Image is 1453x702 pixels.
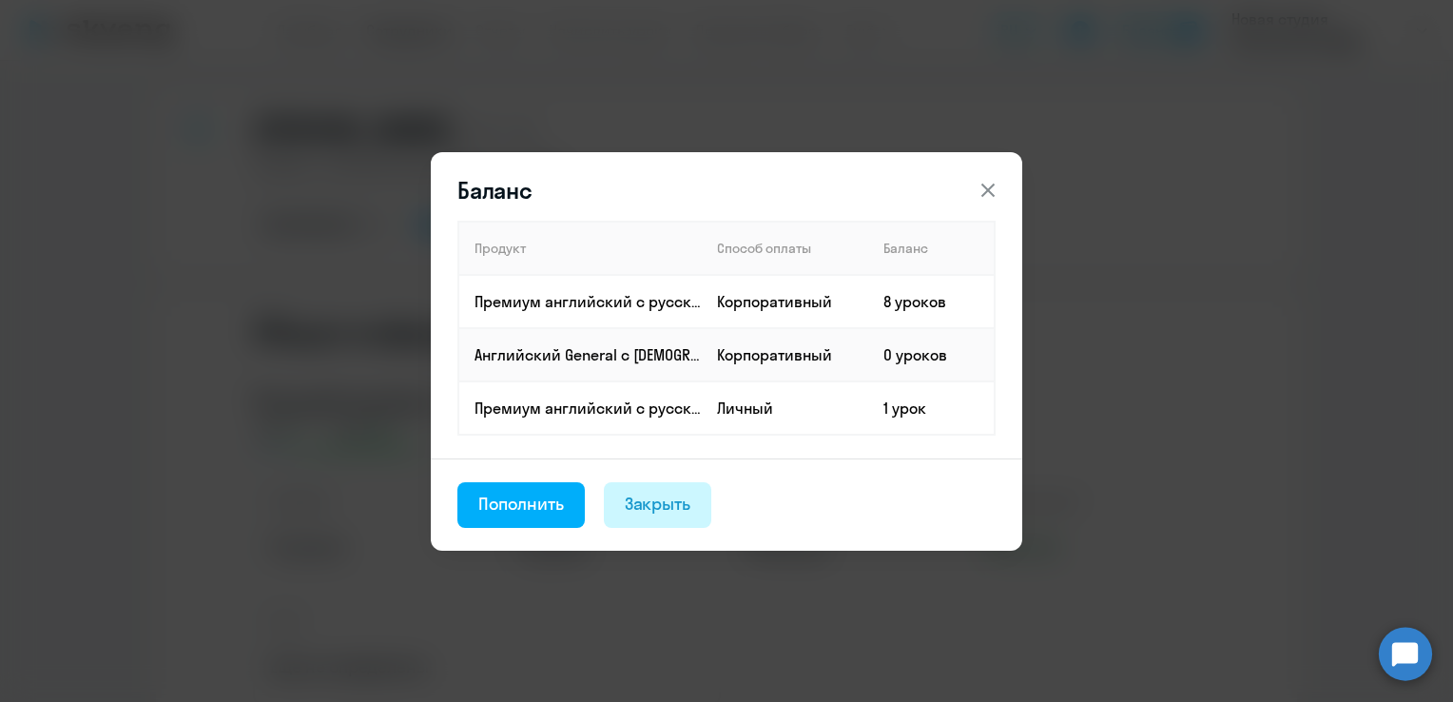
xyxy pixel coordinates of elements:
[625,492,691,517] div: Закрыть
[868,275,995,328] td: 8 уроков
[431,175,1022,205] header: Баланс
[868,328,995,381] td: 0 уроков
[478,492,564,517] div: Пополнить
[604,482,712,528] button: Закрыть
[702,275,868,328] td: Корпоративный
[702,328,868,381] td: Корпоративный
[868,222,995,275] th: Баланс
[702,381,868,435] td: Личный
[475,344,701,365] p: Английский General с [DEMOGRAPHIC_DATA] преподавателем
[868,381,995,435] td: 1 урок
[458,222,702,275] th: Продукт
[475,291,701,312] p: Премиум английский с русскоговорящим преподавателем
[702,222,868,275] th: Способ оплаты
[475,398,701,419] p: Премиум английский с русскоговорящим преподавателем
[457,482,585,528] button: Пополнить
